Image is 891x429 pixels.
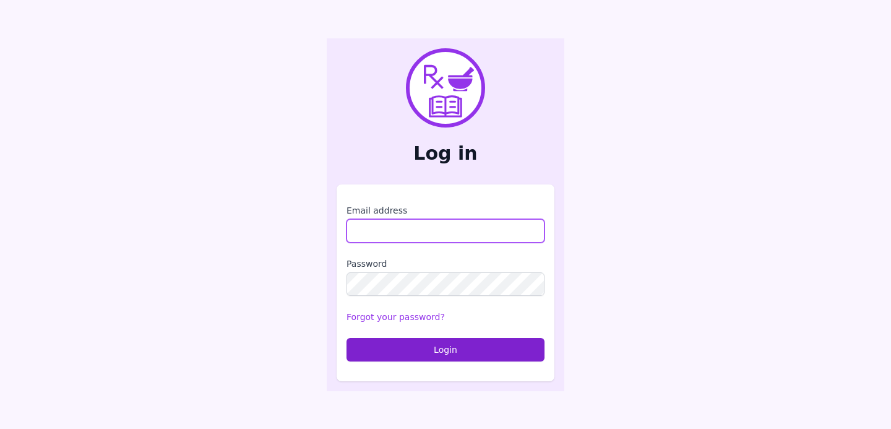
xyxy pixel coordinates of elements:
label: Password [346,258,544,270]
h2: Log in [337,142,554,165]
button: Login [346,338,544,362]
img: PharmXellence Logo [406,48,485,128]
label: Email address [346,204,544,217]
a: Forgot your password? [346,312,445,322]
